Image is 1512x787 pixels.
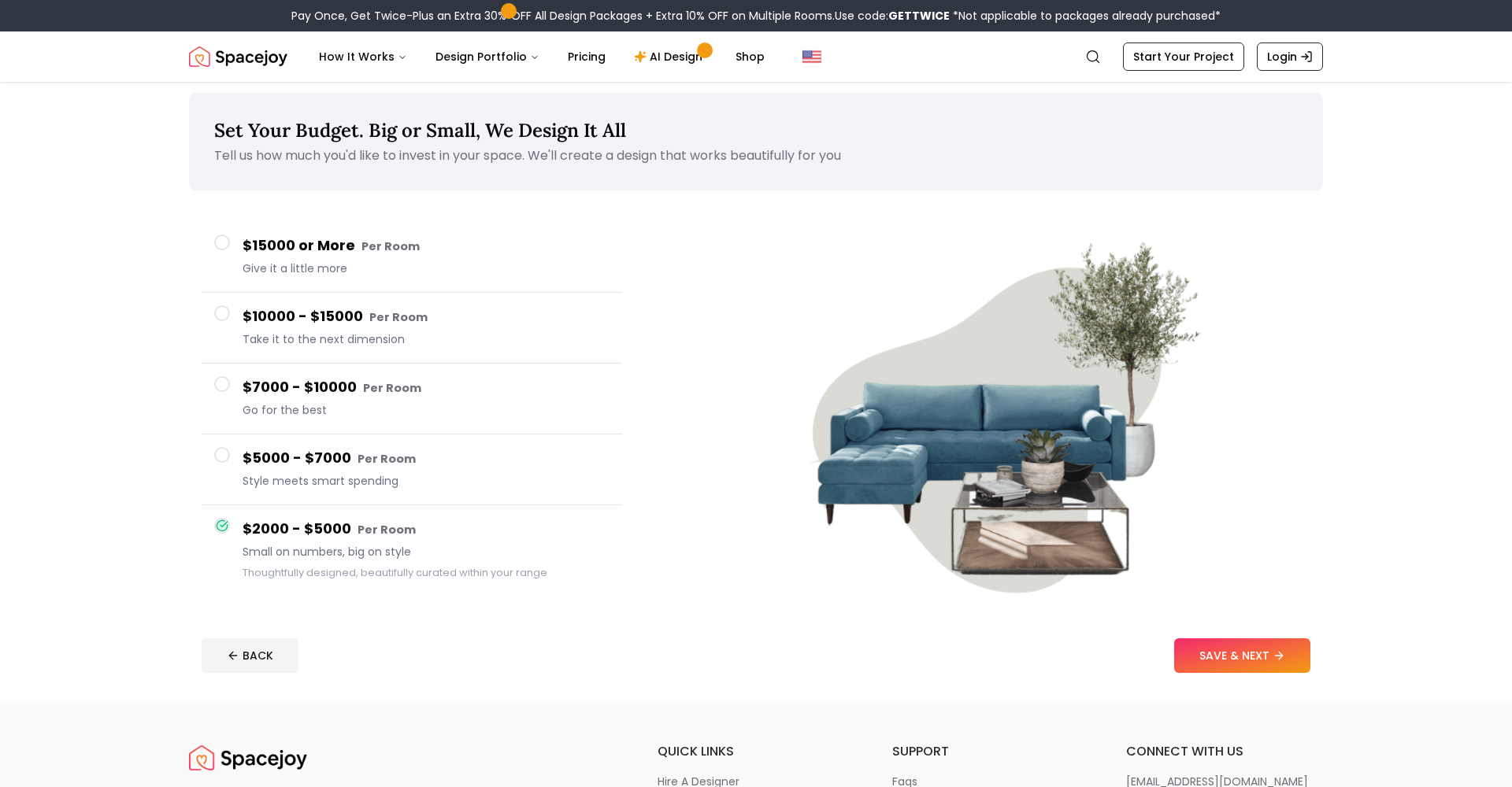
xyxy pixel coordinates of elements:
[202,293,622,364] button: $10000 - $15000 Per RoomTake it to the next dimension
[621,41,720,72] a: AI Design
[243,305,610,328] h4: $10000 - $15000
[1126,742,1323,761] h6: connect with us
[1174,638,1310,673] button: SAVE & NEXT
[243,544,610,560] span: Small on numbers, big on style
[765,209,1204,648] img: $2000 - $5000
[1257,42,1323,71] a: Login
[243,566,547,579] small: Thoughtfully designed, beautifully curated within your range
[243,447,610,470] h4: $5000 - $7000
[358,522,416,538] small: Per Room
[243,235,610,257] h4: $15000 or More
[189,742,307,774] img: Spacejoy Logo
[423,41,552,72] button: Design Portfolio
[243,331,610,347] span: Take it to the next dimension
[189,742,307,774] a: Spacejoy
[214,118,626,142] span: Set Your Budget. Big or Small, We Design It All
[363,380,421,396] small: Per Room
[202,434,622,505] button: $5000 - $7000 Per RoomStyle meets smart spending
[950,8,1221,24] span: *Not applicable to packages already purchased*
[202,222,622,293] button: $15000 or More Per RoomGive it a little more
[723,41,777,72] a: Shop
[369,309,428,325] small: Per Room
[243,473,610,489] span: Style meets smart spending
[189,41,287,72] img: Spacejoy Logo
[243,518,610,541] h4: $2000 - $5000
[306,41,777,72] nav: Main
[358,451,416,467] small: Per Room
[892,742,1089,761] h6: support
[243,402,610,418] span: Go for the best
[291,8,1221,24] div: Pay Once, Get Twice-Plus an Extra 30% OFF All Design Packages + Extra 10% OFF on Multiple Rooms.
[306,41,420,72] button: How It Works
[802,47,821,66] img: United States
[189,31,1323,82] nav: Global
[243,376,610,399] h4: $7000 - $10000
[555,41,618,72] a: Pricing
[658,742,854,761] h6: quick links
[1123,42,1244,71] a: Start Your Project
[202,505,622,594] button: $2000 - $5000 Per RoomSmall on numbers, big on styleThoughtfully designed, beautifully curated wi...
[202,638,298,673] button: BACK
[202,364,622,434] button: $7000 - $10000 Per RoomGo for the best
[361,238,420,254] small: Per Room
[189,41,287,72] a: Spacejoy
[214,146,1298,165] p: Tell us how much you'd like to invest in your space. We'll create a design that works beautifully...
[888,8,950,24] b: GETTWICE
[835,8,950,24] span: Use code:
[243,260,610,276] span: Give it a little more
